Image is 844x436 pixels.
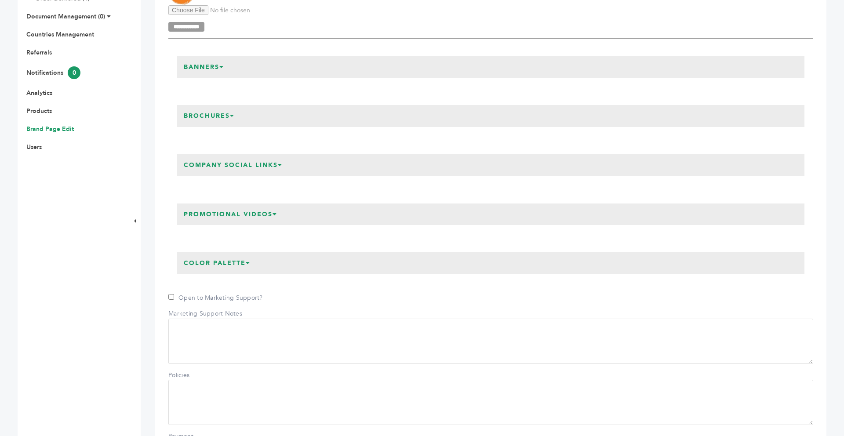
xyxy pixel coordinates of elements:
[168,371,230,380] label: Policies
[168,294,263,302] label: Open to Marketing Support?
[26,69,80,77] a: Notifications0
[26,143,42,151] a: Users
[177,252,257,274] h3: Color Palette
[26,48,52,57] a: Referrals
[26,125,74,133] a: Brand Page Edit
[177,105,241,127] h3: Brochures
[26,107,52,115] a: Products
[26,12,105,21] a: Document Management (0)
[168,309,242,318] label: Marketing Support Notes
[68,66,80,79] span: 0
[26,30,94,39] a: Countries Management
[177,203,284,225] h3: Promotional Videos
[177,154,289,176] h3: Company Social Links
[168,294,174,300] input: Open to Marketing Support?
[26,89,52,97] a: Analytics
[177,56,231,78] h3: Banners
